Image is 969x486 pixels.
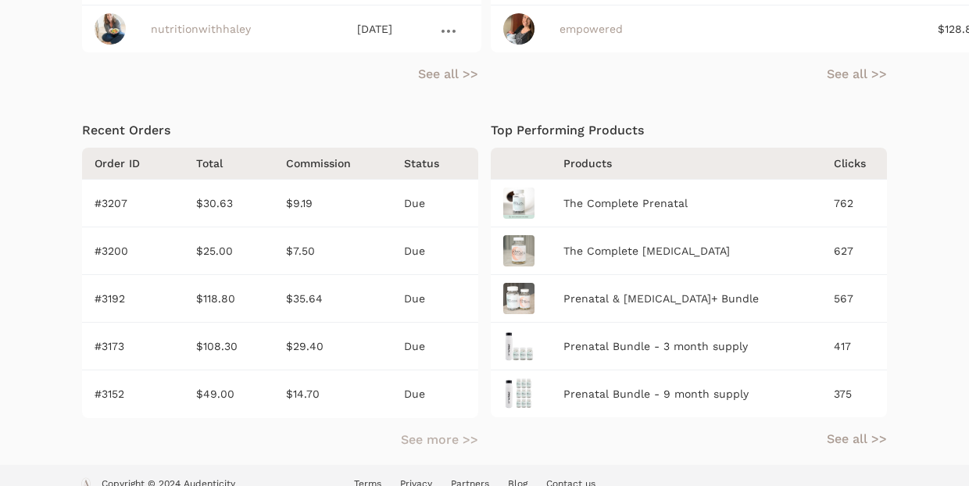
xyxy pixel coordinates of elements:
[280,275,392,323] td: $35.64
[557,275,821,323] td: Prenatal & [MEDICAL_DATA]+ Bundle
[82,275,184,323] td: #3192
[557,180,821,227] td: The Complete Prenatal
[82,180,184,227] td: #3207
[827,65,887,84] a: See all >>
[82,148,184,180] th: Order ID
[827,430,887,448] a: See all >>
[821,370,888,418] td: 375
[557,370,821,418] td: Prenatal Bundle - 9 month supply
[821,180,888,227] td: 762
[821,227,888,275] td: 627
[184,180,280,227] td: $30.63
[401,431,478,449] a: See more >>
[557,148,821,180] th: Products
[280,227,392,275] td: $7.50
[184,148,280,180] th: Total
[280,180,392,227] td: $9.19
[82,370,184,418] td: #3152
[557,323,821,370] td: Prenatal Bundle - 3 month supply
[95,13,126,45] img: DSC01053%20(2021_10_14%2013_02_16%20UTC).jpg
[392,227,478,275] td: Due
[821,323,888,370] td: 417
[821,148,888,180] th: Clicks
[392,275,478,323] td: Due
[184,275,280,323] td: $118.80
[184,370,280,418] td: $49.00
[392,180,478,227] td: Due
[82,121,478,140] h4: Recent Orders
[392,323,478,370] td: Due
[503,331,535,362] img: Untitled_2_300x.png.jpg
[151,23,251,35] a: nutritionwithhaley
[392,370,478,418] td: Due
[503,283,535,314] img: bundleproduct4.12_300x.png.jpg
[491,121,887,140] h4: Top Performing Products
[560,23,623,35] a: empowered
[184,323,280,370] td: $108.30
[503,188,535,219] img: 1_300x.png.jpg
[392,148,478,180] th: Status
[82,323,184,370] td: #3173
[503,13,535,45] img: photo.jpg
[82,227,184,275] td: #3200
[280,148,392,180] th: Commission
[557,227,821,275] td: The Complete [MEDICAL_DATA]
[280,323,392,370] td: $29.40
[821,275,888,323] td: 567
[184,227,280,275] td: $25.00
[418,65,478,84] a: See all >>
[503,235,535,266] img: postnatalproduct4.12_300x.png.jpg
[503,378,535,409] img: Untitled_4_300x.png.jpg
[345,5,417,53] td: [DATE]
[280,370,392,418] td: $14.70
